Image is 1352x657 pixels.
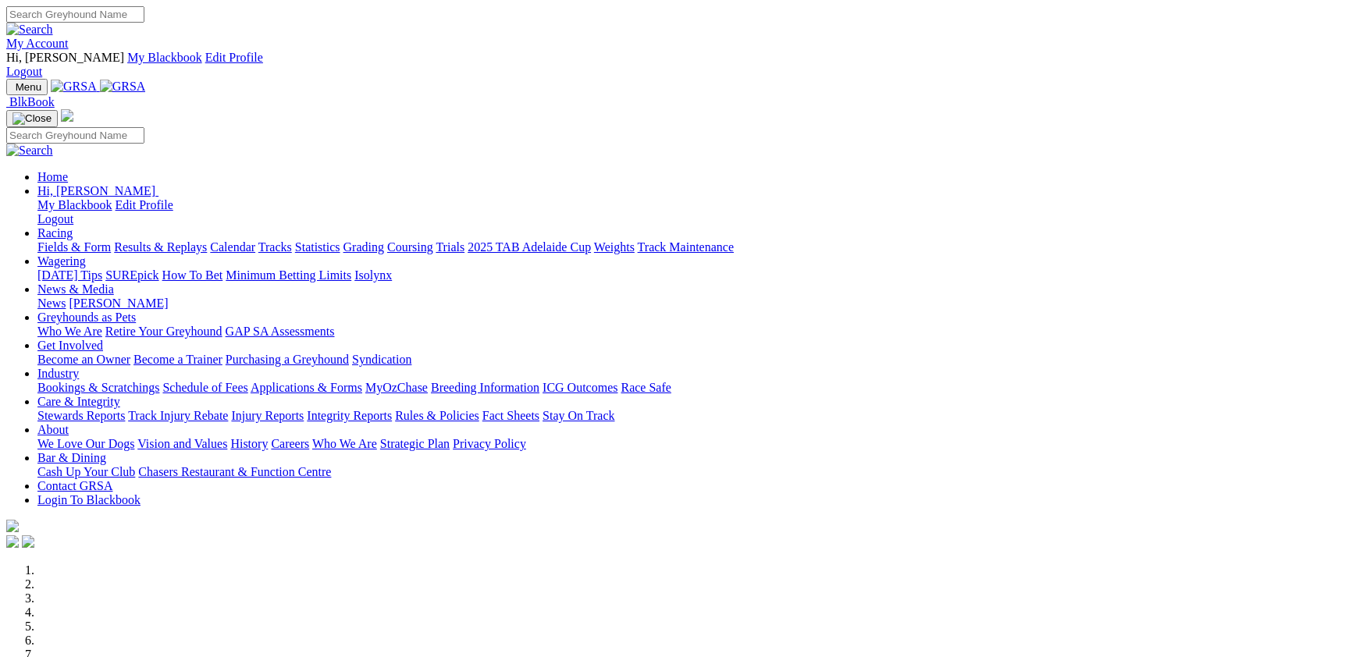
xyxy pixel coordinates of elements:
a: Track Maintenance [638,240,734,254]
div: Bar & Dining [37,465,1346,479]
a: Privacy Policy [453,437,526,450]
div: Greyhounds as Pets [37,325,1346,339]
div: Get Involved [37,353,1346,367]
a: Rules & Policies [395,409,479,422]
a: Statistics [295,240,340,254]
a: Industry [37,367,79,380]
a: Racing [37,226,73,240]
button: Toggle navigation [6,110,58,127]
a: GAP SA Assessments [226,325,335,338]
div: Wagering [37,268,1346,282]
a: Hi, [PERSON_NAME] [37,184,158,197]
span: Hi, [PERSON_NAME] [37,184,155,197]
a: Edit Profile [116,198,173,211]
a: BlkBook [6,95,55,108]
a: Who We Are [37,325,102,338]
a: Vision and Values [137,437,227,450]
img: logo-grsa-white.png [61,109,73,122]
a: Login To Blackbook [37,493,141,506]
img: GRSA [100,80,146,94]
a: Schedule of Fees [162,381,247,394]
button: Toggle navigation [6,79,48,95]
a: Stay On Track [543,409,614,422]
a: My Blackbook [127,51,202,64]
img: Close [12,112,52,125]
a: Contact GRSA [37,479,112,492]
div: Care & Integrity [37,409,1346,423]
a: Strategic Plan [380,437,450,450]
a: Become an Owner [37,353,130,366]
a: My Blackbook [37,198,112,211]
a: Integrity Reports [307,409,392,422]
a: Retire Your Greyhound [105,325,222,338]
a: Track Injury Rebate [128,409,228,422]
a: Wagering [37,254,86,268]
a: [PERSON_NAME] [69,297,168,310]
a: Stewards Reports [37,409,125,422]
img: logo-grsa-white.png [6,520,19,532]
a: How To Bet [162,268,223,282]
a: [DATE] Tips [37,268,102,282]
a: History [230,437,268,450]
a: Fields & Form [37,240,111,254]
a: We Love Our Dogs [37,437,134,450]
a: Become a Trainer [133,353,222,366]
a: Trials [436,240,464,254]
a: Isolynx [354,268,392,282]
a: Injury Reports [231,409,304,422]
a: Tracks [258,240,292,254]
a: Get Involved [37,339,103,352]
img: Search [6,144,53,158]
a: Care & Integrity [37,395,120,408]
input: Search [6,6,144,23]
a: Greyhounds as Pets [37,311,136,324]
a: News & Media [37,282,114,296]
a: About [37,423,69,436]
input: Search [6,127,144,144]
div: Hi, [PERSON_NAME] [37,198,1346,226]
a: Careers [271,437,309,450]
a: 2025 TAB Adelaide Cup [468,240,591,254]
a: Breeding Information [431,381,539,394]
div: About [37,437,1346,451]
span: Hi, [PERSON_NAME] [6,51,124,64]
a: Logout [37,212,73,226]
a: Logout [6,65,42,78]
a: Coursing [387,240,433,254]
span: Menu [16,81,41,93]
a: Purchasing a Greyhound [226,353,349,366]
a: Grading [343,240,384,254]
a: Chasers Restaurant & Function Centre [138,465,331,478]
a: ICG Outcomes [543,381,617,394]
div: News & Media [37,297,1346,311]
img: twitter.svg [22,535,34,548]
a: Results & Replays [114,240,207,254]
a: Minimum Betting Limits [226,268,351,282]
a: MyOzChase [365,381,428,394]
a: Cash Up Your Club [37,465,135,478]
img: GRSA [51,80,97,94]
a: Who We Are [312,437,377,450]
div: My Account [6,51,1346,79]
a: Calendar [210,240,255,254]
a: Applications & Forms [251,381,362,394]
img: Search [6,23,53,37]
div: Racing [37,240,1346,254]
span: BlkBook [9,95,55,108]
a: Edit Profile [205,51,263,64]
a: Syndication [352,353,411,366]
img: facebook.svg [6,535,19,548]
a: Bar & Dining [37,451,106,464]
a: Weights [594,240,635,254]
div: Industry [37,381,1346,395]
a: SUREpick [105,268,158,282]
a: My Account [6,37,69,50]
a: Fact Sheets [482,409,539,422]
a: Bookings & Scratchings [37,381,159,394]
a: News [37,297,66,310]
a: Home [37,170,68,183]
a: Race Safe [621,381,671,394]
